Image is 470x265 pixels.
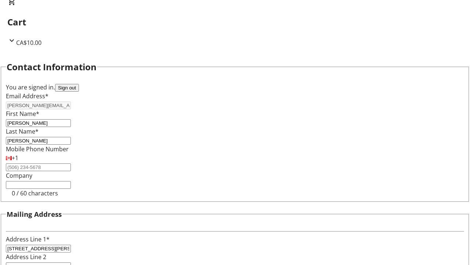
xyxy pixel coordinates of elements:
h3: Mailing Address [7,209,62,219]
h2: Contact Information [7,60,97,74]
label: Mobile Phone Number [6,145,69,153]
button: Sign out [55,84,79,92]
label: Address Line 2 [6,253,46,261]
label: Address Line 1* [6,235,50,243]
span: CA$10.00 [16,39,41,47]
label: Company [6,172,32,180]
h2: Cart [7,15,463,29]
div: You are signed in. [6,83,464,92]
input: Address [6,245,71,252]
tr-character-limit: 0 / 60 characters [12,189,58,197]
label: First Name* [6,110,39,118]
input: (506) 234-5678 [6,163,71,171]
label: Email Address* [6,92,48,100]
label: Last Name* [6,127,39,135]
